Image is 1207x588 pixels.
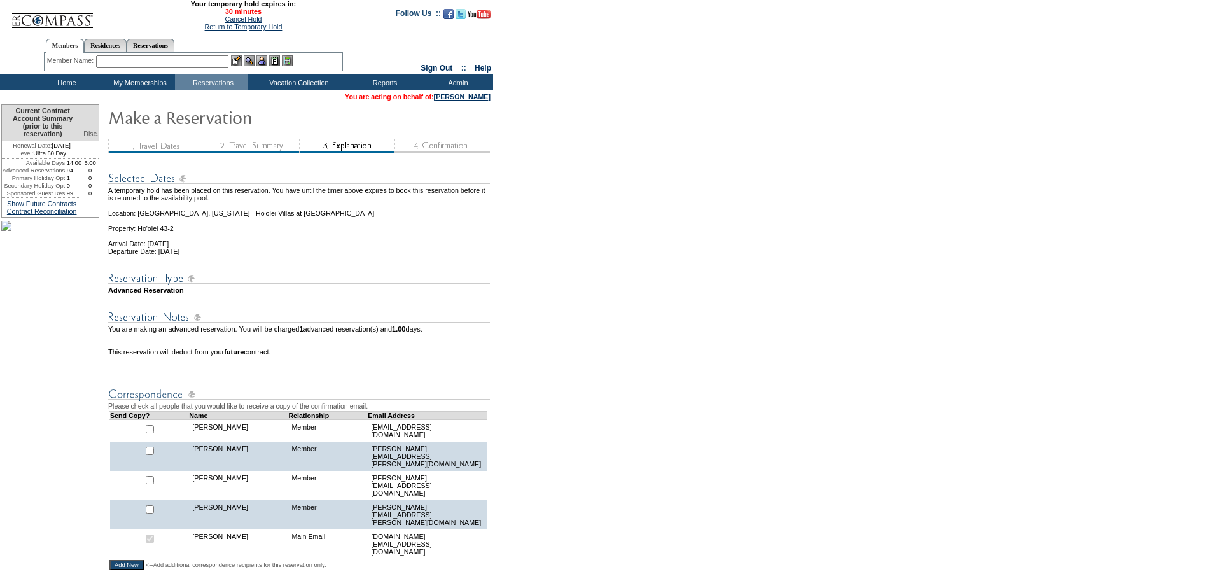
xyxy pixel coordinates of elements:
[205,23,283,31] a: Return to Temporary Hold
[146,561,326,569] span: <--Add additional correspondence recipients for this reservation only.
[244,55,255,66] img: View
[189,529,288,559] td: [PERSON_NAME]
[108,202,492,217] td: Location: [GEOGRAPHIC_DATA], [US_STATE] - Ho'olei Villas at [GEOGRAPHIC_DATA]
[345,93,491,101] span: You are acting on behalf of:
[11,3,94,29] img: Compass Home
[108,402,368,410] span: Please check all people that you would like to receive a copy of the confirmation email.
[108,232,492,248] td: Arrival Date: [DATE]
[17,150,33,157] span: Level:
[2,174,67,182] td: Primary Holiday Opt:
[368,411,487,419] td: Email Address
[108,171,490,186] img: Reservation Dates
[108,309,490,325] img: Reservation Notes
[2,182,67,190] td: Secondary Holiday Opt:
[29,74,102,90] td: Home
[368,419,487,442] td: [EMAIL_ADDRESS][DOMAIN_NAME]
[84,39,127,52] a: Residences
[47,55,96,66] div: Member Name:
[81,190,99,197] td: 0
[392,325,405,333] b: 1.00
[2,159,67,167] td: Available Days:
[13,142,52,150] span: Renewal Date:
[248,74,347,90] td: Vacation Collection
[421,64,452,73] a: Sign Out
[299,325,303,333] b: 1
[475,64,491,73] a: Help
[2,167,67,174] td: Advanced Reservations:
[288,442,368,471] td: Member
[108,139,204,153] img: step1_state3.gif
[108,217,492,232] td: Property: Ho'olei 43-2
[67,167,82,174] td: 94
[108,186,492,202] td: A temporary hold has been placed on this reservation. You have until the timer above expires to b...
[204,139,299,153] img: step2_state3.gif
[46,39,85,53] a: Members
[461,64,466,73] span: ::
[443,13,454,20] a: Become our fan on Facebook
[299,139,394,153] img: step3_state2.gif
[100,8,386,15] span: 30 minutes
[108,270,490,286] img: Reservation Type
[67,159,82,167] td: 14.00
[368,471,487,500] td: [PERSON_NAME][EMAIL_ADDRESS][DOMAIN_NAME]
[7,200,76,207] a: Show Future Contracts
[1,221,11,231] img: RDM-Risco.jpg
[67,182,82,190] td: 0
[288,471,368,500] td: Member
[368,529,487,559] td: [DOMAIN_NAME][EMAIL_ADDRESS][DOMAIN_NAME]
[468,10,491,19] img: Subscribe to our YouTube Channel
[189,419,288,442] td: [PERSON_NAME]
[2,190,67,197] td: Sponsored Guest Res:
[456,13,466,20] a: Follow us on Twitter
[396,8,441,23] td: Follow Us ::
[108,104,363,130] img: Make Reservation
[109,560,144,570] input: Add New
[434,93,491,101] a: [PERSON_NAME]
[81,167,99,174] td: 0
[420,74,493,90] td: Admin
[110,411,190,419] td: Send Copy?
[81,182,99,190] td: 0
[189,442,288,471] td: [PERSON_NAME]
[456,9,466,19] img: Follow us on Twitter
[175,74,248,90] td: Reservations
[224,348,244,356] b: future
[368,442,487,471] td: [PERSON_NAME][EMAIL_ADDRESS][PERSON_NAME][DOMAIN_NAME]
[2,105,81,141] td: Current Contract Account Summary (prior to this reservation)
[127,39,174,52] a: Reservations
[108,248,492,255] td: Departure Date: [DATE]
[189,500,288,529] td: [PERSON_NAME]
[225,15,262,23] a: Cancel Hold
[189,471,288,500] td: [PERSON_NAME]
[83,130,99,137] span: Disc.
[288,419,368,442] td: Member
[231,55,242,66] img: b_edit.gif
[81,174,99,182] td: 0
[368,500,487,529] td: [PERSON_NAME][EMAIL_ADDRESS][PERSON_NAME][DOMAIN_NAME]
[102,74,175,90] td: My Memberships
[468,13,491,20] a: Subscribe to our YouTube Channel
[67,174,82,182] td: 1
[7,207,77,215] a: Contract Reconciliation
[269,55,280,66] img: Reservations
[347,74,420,90] td: Reports
[81,159,99,167] td: 5.00
[443,9,454,19] img: Become our fan on Facebook
[288,411,368,419] td: Relationship
[67,190,82,197] td: 99
[282,55,293,66] img: b_calculator.gif
[394,139,490,153] img: step4_state1.gif
[108,348,492,356] td: This reservation will deduct from your contract.
[108,286,492,294] td: Advanced Reservation
[256,55,267,66] img: Impersonate
[288,500,368,529] td: Member
[2,150,81,159] td: Ultra 60 Day
[108,325,492,340] td: You are making an advanced reservation. You will be charged advanced reservation(s) and days.
[288,529,368,559] td: Main Email
[2,141,81,150] td: [DATE]
[189,411,288,419] td: Name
